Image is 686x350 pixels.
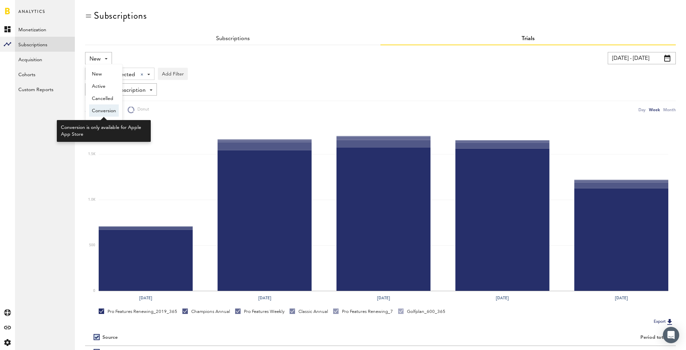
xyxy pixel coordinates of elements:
[89,80,119,92] a: Active
[61,124,147,138] div: Conversion is only available for Apple App Store
[638,106,646,113] div: Day
[290,309,328,315] div: Classic Annual
[15,22,75,37] a: Monetization
[216,36,250,41] a: Subscriptions
[89,104,119,117] a: Conversion
[15,52,75,67] a: Acquisition
[88,153,96,156] text: 1.5K
[92,105,116,117] span: Conversion
[182,309,230,315] div: Champions Annual
[15,37,75,52] a: Subscriptions
[94,10,147,21] div: Subscriptions
[92,81,116,92] span: Active
[15,67,75,82] a: Cohorts
[18,7,45,22] span: Analytics
[134,107,149,113] span: Donut
[258,295,271,301] text: [DATE]
[92,68,116,80] span: New
[92,93,116,104] span: Cancelled
[102,335,118,340] div: Source
[522,36,535,41] a: Trials
[377,295,390,301] text: [DATE]
[139,295,152,301] text: [DATE]
[389,335,667,340] div: Period total
[158,68,188,80] button: Add Filter
[666,318,674,326] img: Export
[615,295,628,301] text: [DATE]
[652,317,676,326] button: Export
[141,73,143,76] div: Clear
[99,309,177,315] div: Pro Features Renewing_2019_365
[89,68,119,80] a: New
[89,53,101,65] span: New
[649,106,660,113] div: Week
[496,295,509,301] text: [DATE]
[663,106,676,113] div: Month
[663,327,679,343] div: Open Intercom Messenger
[89,92,119,104] a: Cancelled
[14,5,39,11] span: Support
[235,309,284,315] div: Pro Features Weekly
[88,198,96,202] text: 1.0K
[89,244,95,247] text: 500
[93,289,95,293] text: 0
[398,309,445,315] div: Golfplan_600_365
[15,82,75,97] a: Custom Reports
[333,309,393,315] div: Pro Features Renewing_7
